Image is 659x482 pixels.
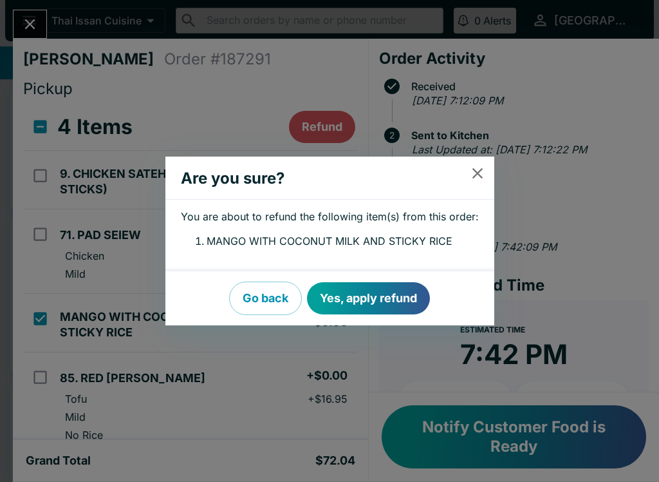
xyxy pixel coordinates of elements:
[207,233,479,250] li: MANGO WITH COCONUT MILK AND STICKY RICE
[165,162,469,195] h2: Are you sure?
[229,282,302,315] button: Go back
[307,282,430,314] button: Yes, apply refund
[461,157,494,189] button: close
[181,210,479,223] p: You are about to refund the following item(s) from this order:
